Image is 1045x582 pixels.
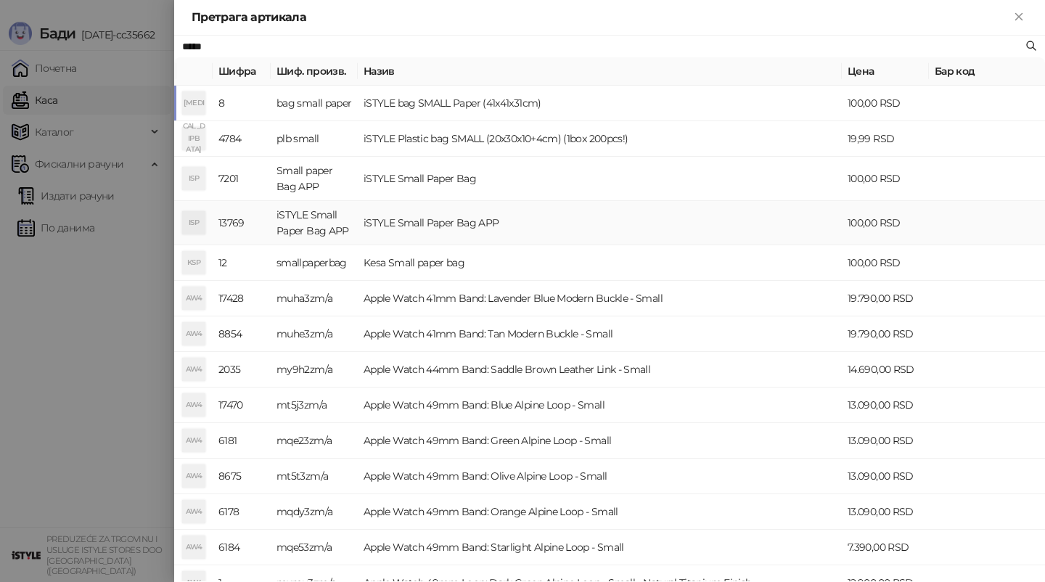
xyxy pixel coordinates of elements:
[842,530,929,565] td: 7.390,00 RSD
[842,245,929,281] td: 100,00 RSD
[271,494,358,530] td: mqdy3zm/a
[842,459,929,494] td: 13.090,00 RSD
[271,316,358,352] td: muhe3zm/a
[358,388,842,423] td: Apple Watch 49mm Band: Blue Alpine Loop - Small
[358,157,842,201] td: iSTYLE Small Paper Bag
[182,500,205,523] div: AW4
[213,157,271,201] td: 7201
[213,352,271,388] td: 2035
[271,281,358,316] td: muha3zm/a
[842,201,929,245] td: 100,00 RSD
[842,121,929,157] td: 19,99 RSD
[182,167,205,190] div: ISP
[358,121,842,157] td: iSTYLE Plastic bag SMALL (20x30x10+4cm) (1box 200pcs!)
[182,127,205,150] div: IPB
[271,388,358,423] td: mt5j3zm/a
[358,316,842,352] td: Apple Watch 41mm Band: Tan Modern Buckle - Small
[358,245,842,281] td: Kesa Small paper bag
[842,423,929,459] td: 13.090,00 RSD
[182,287,205,310] div: AW4
[842,57,929,86] th: Цена
[182,536,205,559] div: AW4
[213,530,271,565] td: 6184
[182,322,205,345] div: AW4
[213,459,271,494] td: 8675
[213,86,271,121] td: 8
[358,201,842,245] td: iSTYLE Small Paper Bag APP
[358,530,842,565] td: Apple Watch 49mm Band: Starlight Alpine Loop - Small
[271,352,358,388] td: my9h2zm/a
[358,423,842,459] td: Apple Watch 49mm Band: Green Alpine Loop - Small
[842,352,929,388] td: 14.690,00 RSD
[213,388,271,423] td: 17470
[271,201,358,245] td: iSTYLE Small Paper Bag APP
[842,157,929,201] td: 100,00 RSD
[842,494,929,530] td: 13.090,00 RSD
[271,459,358,494] td: mt5t3zm/a
[842,388,929,423] td: 13.090,00 RSD
[182,393,205,417] div: AW4
[182,91,205,115] div: [MEDICAL_DATA]
[213,245,271,281] td: 12
[213,494,271,530] td: 6178
[182,211,205,234] div: ISP
[213,57,271,86] th: Шифра
[192,9,1010,26] div: Претрага артикала
[213,316,271,352] td: 8854
[213,281,271,316] td: 17428
[213,423,271,459] td: 6181
[358,352,842,388] td: Apple Watch 44mm Band: Saddle Brown Leather Link - Small
[271,121,358,157] td: plb small
[271,423,358,459] td: mqe23zm/a
[213,121,271,157] td: 4784
[842,86,929,121] td: 100,00 RSD
[182,429,205,452] div: AW4
[358,281,842,316] td: Apple Watch 41mm Band: Lavender Blue Modern Buckle - Small
[271,57,358,86] th: Шиф. произв.
[182,251,205,274] div: KSP
[182,358,205,381] div: AW4
[358,459,842,494] td: Apple Watch 49mm Band: Olive Alpine Loop - Small
[271,86,358,121] td: bag small paper
[358,86,842,121] td: iSTYLE bag SMALL Paper (41x41x31cm)
[271,245,358,281] td: smallpaperbag
[271,157,358,201] td: Small paper Bag APP
[213,201,271,245] td: 13769
[271,530,358,565] td: mqe53zm/a
[358,57,842,86] th: Назив
[1010,9,1028,26] button: Close
[842,316,929,352] td: 19.790,00 RSD
[182,464,205,488] div: AW4
[358,494,842,530] td: Apple Watch 49mm Band: Orange Alpine Loop - Small
[929,57,1045,86] th: Бар код
[842,281,929,316] td: 19.790,00 RSD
